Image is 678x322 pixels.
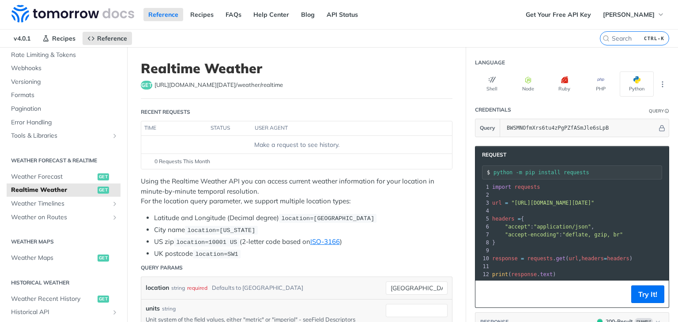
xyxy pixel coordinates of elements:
[141,108,190,116] div: Recent Requests
[7,251,121,265] a: Weather Mapsget
[11,172,95,181] span: Weather Forecast
[11,213,109,222] span: Weather on Routes
[631,285,664,303] button: Try It!
[492,240,495,246] span: }
[11,186,95,195] span: Realtime Weather
[492,232,623,238] span: :
[540,271,553,277] span: text
[556,255,566,262] span: get
[475,262,490,270] div: 11
[659,80,667,88] svg: More ellipsis
[7,292,121,306] a: Weather Recent Historyget
[154,213,452,223] li: Latitude and Longitude (Decimal degree)
[154,249,452,259] li: UK postcode
[141,264,183,272] div: Query Params
[7,102,121,116] a: Pagination
[310,237,340,246] a: ISO-3166
[521,8,596,21] a: Get Your Free API Key
[492,216,524,222] span: {
[11,131,109,140] span: Tools & Libraries
[141,176,452,206] p: Using the Realtime Weather API you can access current weather information for your location in mi...
[475,255,490,262] div: 10
[38,32,80,45] a: Recipes
[141,121,207,135] th: time
[649,108,669,114] div: QueryInformation
[649,108,664,114] div: Query
[52,34,75,42] span: Recipes
[475,183,490,191] div: 1
[11,199,109,208] span: Weather Timelines
[154,237,452,247] li: US zip (2-letter code based on )
[584,71,618,97] button: PHP
[145,140,448,150] div: Make a request to see history.
[607,255,629,262] span: headers
[11,105,118,113] span: Pagination
[7,116,121,129] a: Error Handling
[521,255,524,262] span: =
[187,281,207,294] div: required
[475,119,500,137] button: Query
[7,211,121,224] a: Weather on RoutesShow subpages for Weather on Routes
[252,121,434,135] th: user agent
[111,309,118,316] button: Show subpages for Historical API
[7,129,121,142] a: Tools & LibrariesShow subpages for Tools & Libraries
[7,170,121,183] a: Weather Forecastget
[187,227,255,234] span: location=[US_STATE]
[547,71,581,97] button: Ruby
[518,216,521,222] span: =
[98,296,109,303] span: get
[475,207,490,215] div: 4
[154,225,452,235] li: City name
[492,255,518,262] span: response
[11,78,118,86] span: Versioning
[475,106,511,114] div: Credentials
[492,271,508,277] span: print
[569,255,578,262] span: url
[492,216,515,222] span: headers
[492,255,633,262] span: . ( , )
[534,224,591,230] span: "application/json"
[480,288,492,301] button: Copy to clipboard
[98,255,109,262] span: get
[475,270,490,278] div: 12
[176,239,237,246] span: location=10001 US
[505,224,531,230] span: "accept"
[11,5,134,22] img: Tomorrow.io Weather API Docs
[492,224,594,230] span: : ,
[562,232,623,238] span: "deflate, gzip, br"
[493,169,662,176] input: Request instructions
[511,200,594,206] span: "[URL][DOMAIN_NAME][DATE]"
[475,71,509,97] button: Shell
[620,71,654,97] button: Python
[527,255,553,262] span: requests
[11,51,118,60] span: Rate Limiting & Tokens
[11,254,95,262] span: Weather Maps
[111,132,118,139] button: Show subpages for Tools & Libraries
[505,200,508,206] span: =
[146,281,169,294] label: location
[603,35,610,42] svg: Search
[141,81,152,90] span: get
[195,251,238,258] span: location=SW1
[665,109,669,113] i: Information
[511,71,545,97] button: Node
[212,281,303,294] div: Defaults to [GEOGRAPHIC_DATA]
[11,91,118,100] span: Formats
[11,64,118,73] span: Webhooks
[511,271,537,277] span: response
[11,118,118,127] span: Error Handling
[603,11,655,19] span: [PERSON_NAME]
[475,191,490,199] div: 2
[7,62,121,75] a: Webhooks
[83,32,132,45] a: Reference
[322,8,363,21] a: API Status
[475,215,490,223] div: 5
[98,187,109,194] span: get
[475,59,505,67] div: Language
[505,232,559,238] span: "accept-encoding"
[185,8,218,21] a: Recipes
[97,34,127,42] span: Reference
[154,157,210,165] span: 0 Requests This Month
[492,184,511,190] span: import
[7,197,121,210] a: Weather TimelinesShow subpages for Weather Timelines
